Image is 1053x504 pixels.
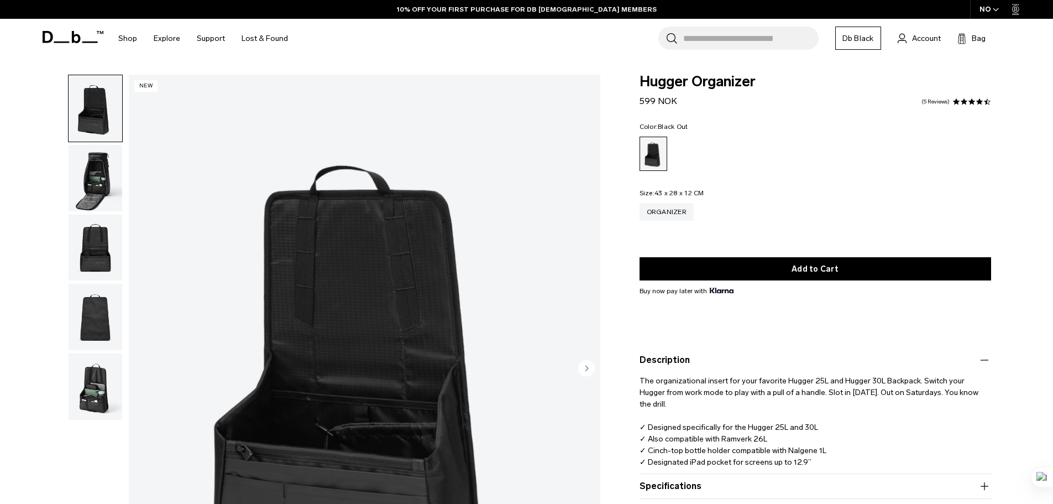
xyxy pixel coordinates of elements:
[134,80,158,92] p: New
[68,144,123,212] button: Hugger Organizer Black Out
[640,137,667,171] a: Black Out
[957,32,986,45] button: Bag
[640,96,677,106] span: 599 NOK
[640,123,688,130] legend: Color:
[68,283,123,351] button: Hugger Organizer Black Out
[921,99,950,105] a: 5 reviews
[118,19,137,58] a: Shop
[110,19,296,58] nav: Main Navigation
[69,145,122,211] img: Hugger Organizer Black Out
[640,354,991,367] button: Description
[154,19,180,58] a: Explore
[640,480,991,493] button: Specifications
[397,4,657,14] a: 10% OFF YOUR FIRST PURCHASE FOR DB [DEMOGRAPHIC_DATA] MEMBERS
[640,190,704,196] legend: Size:
[68,75,123,142] button: Hugger Organizer Black Out
[640,286,734,296] span: Buy now pay later with
[197,19,225,58] a: Support
[710,288,734,293] img: {"height" => 20, "alt" => "Klarna"}
[69,75,122,142] img: Hugger Organizer Black Out
[640,257,991,280] button: Add to Cart
[658,123,688,131] span: Black Out
[69,284,122,350] img: Hugger Organizer Black Out
[640,75,991,89] span: Hugger Organizer
[912,33,941,44] span: Account
[972,33,986,44] span: Bag
[835,27,881,50] a: Db Black
[640,367,991,480] p: The organizational insert for your favorite Hugger 25L and Hugger 30L Backpack. Switch your Hugge...
[69,354,122,420] img: Hugger Organizer Black Out
[68,214,123,282] button: Hugger Organizer Black Out
[898,32,941,45] a: Account
[69,215,122,281] img: Hugger Organizer Black Out
[68,353,123,420] button: Hugger Organizer Black Out
[578,360,595,378] button: Next slide
[242,19,288,58] a: Lost & Found
[654,189,704,197] span: 43 x 28 x 12 CM
[640,203,694,221] a: Organizer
